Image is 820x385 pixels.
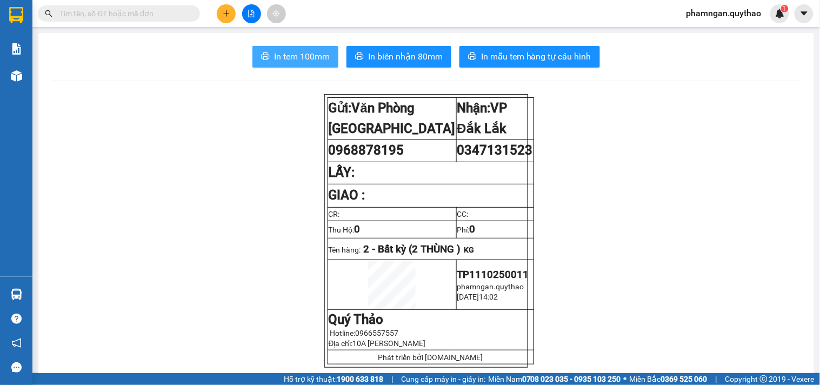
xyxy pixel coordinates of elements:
[783,5,786,12] span: 1
[355,223,361,235] span: 0
[9,7,23,23] img: logo-vxr
[457,101,508,136] span: VP Đắk Lắk
[522,375,621,383] strong: 0708 023 035 - 0935 103 250
[75,46,144,58] li: VP VP Đắk Lắk
[457,269,529,281] span: TP1110250011
[678,6,770,20] span: phamngan.quythao
[217,4,236,23] button: plus
[328,221,456,238] td: Thu Hộ:
[329,165,355,180] strong: LẤY:
[457,282,524,291] span: phamngan.quythao
[330,329,399,337] span: Hotline:
[248,10,255,17] span: file-add
[329,188,365,203] strong: GIAO :
[356,329,399,337] span: 0966557557
[353,339,426,348] span: 10A [PERSON_NAME]
[488,373,621,385] span: Miền Nam
[329,312,384,327] strong: Quý Thảo
[329,101,456,136] strong: Gửi:
[479,293,498,301] span: 14:02
[459,46,600,68] button: printerIn mẫu tem hàng tự cấu hình
[481,50,591,63] span: In mẫu tem hàng tự cấu hình
[760,375,768,383] span: copyright
[630,373,708,385] span: Miền Bắc
[364,243,461,255] span: 2 - Bất kỳ (2 THÙNG )
[468,52,477,62] span: printer
[5,5,157,26] li: Quý Thảo
[242,4,261,23] button: file-add
[59,8,187,19] input: Tìm tên, số ĐT hoặc mã đơn
[624,377,627,381] span: ⚪️
[456,207,534,221] td: CC:
[284,373,383,385] span: Hỗ trợ kỹ thuật:
[329,143,404,158] span: 0968878195
[337,375,383,383] strong: 1900 633 818
[274,50,330,63] span: In tem 100mm
[799,9,809,18] span: caret-down
[11,70,22,82] img: warehouse-icon
[661,375,708,383] strong: 0369 525 060
[272,10,280,17] span: aim
[457,143,533,158] span: 0347131523
[11,314,22,324] span: question-circle
[223,10,230,17] span: plus
[11,338,22,348] span: notification
[11,362,22,373] span: message
[775,9,785,18] img: icon-new-feature
[11,289,22,300] img: warehouse-icon
[261,52,270,62] span: printer
[11,43,22,55] img: solution-icon
[457,293,479,301] span: [DATE]
[328,350,534,364] td: Phát triển bởi [DOMAIN_NAME]
[401,373,485,385] span: Cung cấp máy in - giấy in:
[329,339,426,348] span: Địa chỉ:
[795,4,814,23] button: caret-down
[346,46,451,68] button: printerIn biên nhận 80mm
[457,101,508,136] strong: Nhận:
[328,207,456,221] td: CR:
[329,101,456,136] span: Văn Phòng [GEOGRAPHIC_DATA]
[329,243,533,255] p: Tên hàng:
[464,245,475,254] span: KG
[781,5,789,12] sup: 1
[368,50,443,63] span: In biên nhận 80mm
[716,373,717,385] span: |
[267,4,286,23] button: aim
[252,46,338,68] button: printerIn tem 100mm
[456,221,534,238] td: Phí:
[355,52,364,62] span: printer
[5,46,75,82] li: VP Văn Phòng [GEOGRAPHIC_DATA]
[391,373,393,385] span: |
[470,223,476,235] span: 0
[45,10,52,17] span: search
[75,60,82,68] span: environment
